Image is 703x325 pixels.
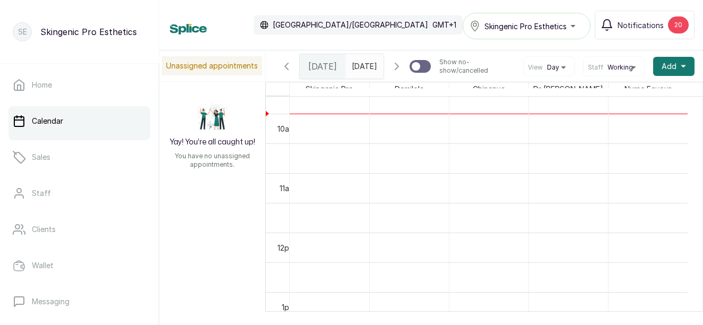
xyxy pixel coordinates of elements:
[273,20,428,30] p: [GEOGRAPHIC_DATA]/[GEOGRAPHIC_DATA]
[300,54,345,79] div: [DATE]
[308,60,337,73] span: [DATE]
[531,82,605,96] span: Dr [PERSON_NAME]
[18,27,27,37] p: SE
[588,63,603,72] span: Staff
[275,123,297,134] div: 10am
[528,63,543,72] span: View
[280,302,297,313] div: 1pm
[8,215,150,244] a: Clients
[8,70,150,100] a: Home
[8,287,150,317] a: Messaging
[166,152,259,169] p: You have no unassigned appointments.
[618,20,664,31] span: Notifications
[170,137,255,148] h2: Yay! You’re all caught up!
[40,25,137,38] p: Skingenic Pro Esthetics
[32,296,70,307] p: Messaging
[463,13,591,39] button: Skingenic Pro Esthetics
[8,106,150,136] a: Calendar
[303,82,355,96] span: Skingenic Pro
[622,82,673,96] span: Nurse Favour
[653,57,695,76] button: Add
[595,11,695,39] button: Notifications20
[32,116,63,126] p: Calendar
[32,260,54,271] p: Wallet
[484,21,567,32] span: Skingenic Pro Esthetics
[8,251,150,280] a: Wallet
[32,152,50,162] p: Sales
[439,58,515,75] p: Show no-show/cancelled
[162,56,262,75] p: Unassigned appointments
[32,224,56,235] p: Clients
[547,63,559,72] span: Day
[32,188,51,199] p: Staff
[8,142,150,172] a: Sales
[528,63,570,72] button: ViewDay
[588,63,640,72] button: StaffWorking
[277,183,297,194] div: 11am
[471,82,507,96] span: Chinenye
[275,242,297,253] div: 12pm
[393,82,426,96] span: Damilola
[662,61,676,72] span: Add
[432,20,456,30] p: GMT+1
[32,80,52,90] p: Home
[668,16,689,33] div: 20
[8,178,150,208] a: Staff
[607,63,633,72] span: Working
